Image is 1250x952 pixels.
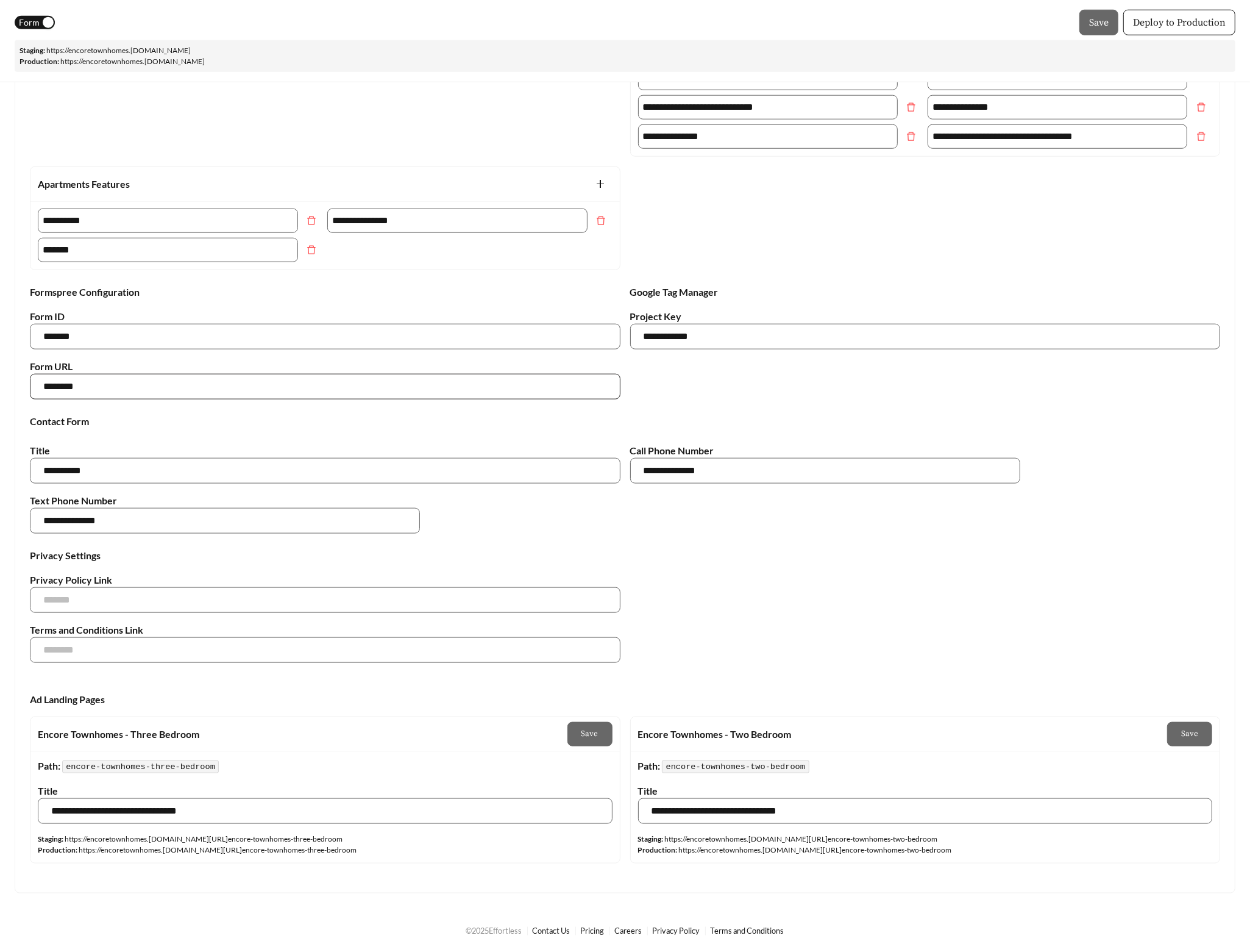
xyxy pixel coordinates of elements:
strong: Staging: [38,834,63,843]
strong: Contact Form [30,415,89,427]
span: delete [591,216,612,226]
strong: Encore Townhomes - Three Bedroom [38,728,199,740]
a: https://encoretownhomes.[DOMAIN_NAME] [46,46,191,55]
span: delete [301,216,322,226]
span: delete [1190,132,1212,141]
button: Save [1079,10,1118,35]
strong: Title [38,785,58,796]
strong: Production: [38,845,77,854]
strong: Staging: [638,834,664,843]
button: delete [900,95,923,120]
a: Careers [615,926,642,936]
strong: Ad Landing Pages [30,693,105,705]
button: Save [1167,722,1212,746]
strong: Staging: [20,46,45,55]
strong: Encore Townhomes - Two Bedroom [638,728,792,740]
a: https://encoretownhomes.[DOMAIN_NAME][URL]encore-townhomes-two-bedroom [679,845,952,854]
span: delete [301,245,322,255]
button: Save [567,722,613,746]
button: delete [300,238,323,262]
strong: Call Phone Number [630,445,714,456]
strong: Title [30,445,50,456]
button: delete [590,209,613,233]
a: https://encoretownhomes.[DOMAIN_NAME] [60,57,205,66]
span: © 2025 Effortless [466,926,522,936]
strong: Google Tag Manager [630,286,719,298]
strong: Path: [38,760,60,771]
strong: Privacy Policy Link [30,574,112,585]
a: Contact Us [533,926,570,936]
code: encore-townhomes-three-bedroom [62,761,219,773]
span: plus [589,179,612,189]
a: https://encoretownhomes.[DOMAIN_NAME][URL]encore-townhomes-three-bedroom [65,834,343,843]
strong: Privacy Settings [30,549,101,561]
strong: Form ID [30,310,65,322]
button: plus [588,172,613,196]
button: delete [1190,95,1212,120]
button: delete [900,124,923,149]
strong: Formspree Configuration [30,286,140,298]
strong: Text Phone Number [30,495,117,506]
code: encore-townhomes-two-bedroom [662,761,809,773]
a: Terms and Conditions [711,926,784,936]
a: https://encoretownhomes.[DOMAIN_NAME][URL]encore-townhomes-two-bedroom [665,834,938,843]
strong: Form URL [30,360,73,372]
strong: Production: [20,57,59,66]
a: Pricing [581,926,605,936]
button: delete [1190,124,1212,149]
span: delete [901,102,922,112]
span: delete [901,132,922,141]
button: delete [300,209,323,233]
strong: Path: [638,760,661,771]
span: delete [1190,102,1212,112]
button: Deploy to Production [1123,10,1235,35]
strong: Title [638,785,658,796]
strong: Apartments Features [38,178,130,190]
a: https://encoretownhomes.[DOMAIN_NAME][URL]encore-townhomes-three-bedroom [79,845,357,854]
span: Deploy to Production [1133,15,1226,30]
strong: Production: [638,845,678,854]
strong: Project Key [630,310,682,322]
strong: Terms and Conditions Link [30,624,143,635]
span: Form [19,16,40,29]
a: Privacy Policy [653,926,700,936]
